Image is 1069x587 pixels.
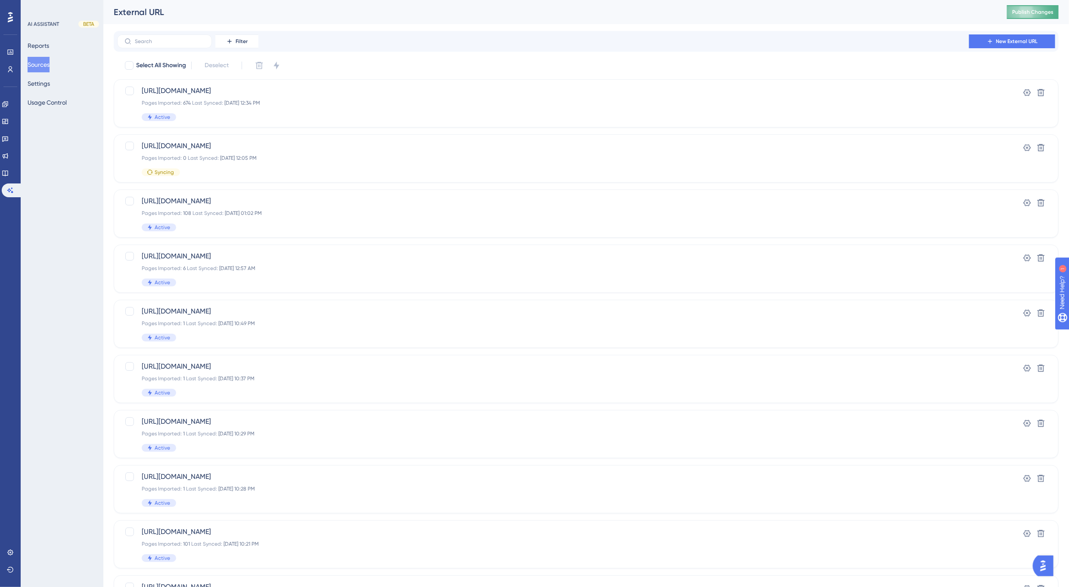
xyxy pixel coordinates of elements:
span: [URL][DOMAIN_NAME] [142,306,962,317]
span: [DATE] 10:28 PM [218,486,255,492]
span: Active [155,444,170,451]
span: [URL][DOMAIN_NAME] [142,141,962,151]
span: Syncing [155,169,174,176]
div: Pages Imported: Last Synced: [142,99,962,106]
span: 108 [183,210,191,216]
span: Active [155,279,170,286]
span: Filter [236,38,248,45]
button: Deselect [197,58,236,73]
div: Pages Imported: Last Synced: [142,375,962,382]
div: Pages Imported: Last Synced: [142,430,962,437]
span: Active [155,500,170,506]
span: [DATE] 10:29 PM [218,431,255,437]
button: Reports [28,38,49,53]
div: Pages Imported: Last Synced: [142,265,962,272]
button: Publish Changes [1007,5,1059,19]
button: New External URL [969,34,1055,48]
span: 1 [183,431,185,437]
span: Active [155,389,170,396]
span: [DATE] 12:05 PM [220,155,257,161]
span: [DATE] 12:34 PM [224,100,260,106]
span: [URL][DOMAIN_NAME] [142,527,962,537]
span: 1 [183,320,185,326]
span: Active [155,114,170,121]
span: [DATE] 10:49 PM [218,320,255,326]
span: [DATE] 01:02 PM [225,210,262,216]
button: Usage Control [28,95,67,110]
div: External URL [114,6,985,18]
span: [URL][DOMAIN_NAME] [142,196,962,206]
div: Pages Imported: Last Synced: [142,210,962,217]
span: 0 [183,155,186,161]
div: Pages Imported: Last Synced: [142,540,962,547]
div: Pages Imported: Last Synced: [142,155,962,162]
span: Need Help? [20,2,54,12]
span: 6 [183,265,186,271]
iframe: UserGuiding AI Assistant Launcher [1033,553,1059,579]
span: Active [155,224,170,231]
span: Active [155,555,170,562]
span: 674 [183,100,191,106]
span: [URL][DOMAIN_NAME] [142,472,962,482]
span: 1 [183,376,185,382]
span: Select All Showing [136,60,186,71]
span: Active [155,334,170,341]
span: New External URL [996,38,1038,45]
span: 101 [183,541,190,547]
span: [URL][DOMAIN_NAME] [142,416,962,427]
div: AI ASSISTANT [28,21,59,28]
span: [URL][DOMAIN_NAME] [142,86,962,96]
div: Pages Imported: Last Synced: [142,485,962,492]
span: 1 [183,486,185,492]
span: Publish Changes [1012,9,1053,16]
div: BETA [78,21,99,28]
span: [DATE] 10:21 PM [224,541,259,547]
input: Search [135,38,205,44]
div: Pages Imported: Last Synced: [142,320,962,327]
span: [DATE] 12:57 AM [219,265,255,271]
span: Deselect [205,60,229,71]
button: Filter [215,34,258,48]
button: Sources [28,57,50,72]
span: [DATE] 10:37 PM [218,376,255,382]
span: [URL][DOMAIN_NAME] [142,251,962,261]
div: 1 [60,4,62,11]
span: [URL][DOMAIN_NAME] [142,361,962,372]
button: Settings [28,76,50,91]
